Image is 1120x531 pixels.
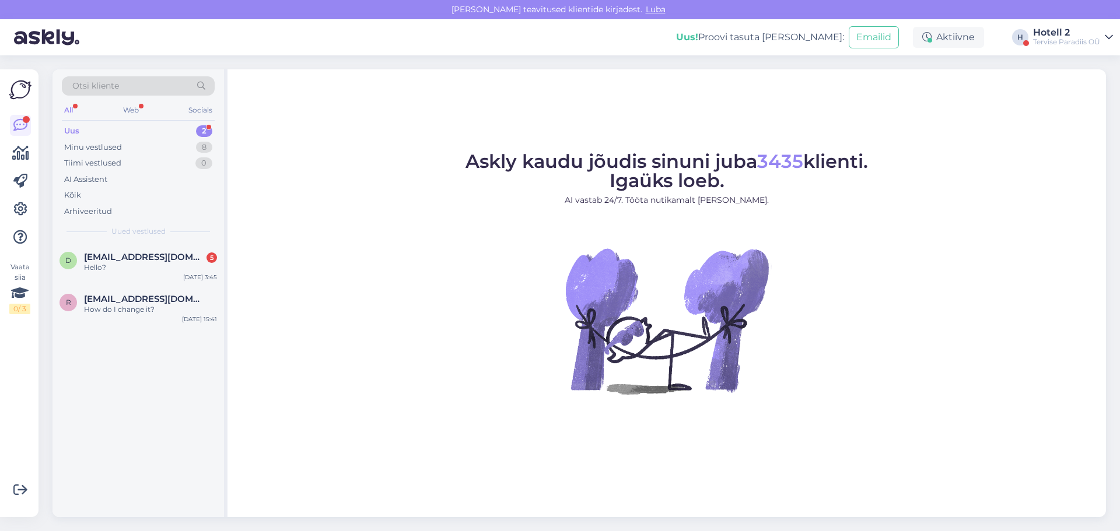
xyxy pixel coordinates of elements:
[913,27,984,48] div: Aktiivne
[64,206,112,217] div: Arhiveeritud
[64,174,107,185] div: AI Assistent
[64,189,81,201] div: Kõik
[642,4,669,15] span: Luba
[757,150,803,173] span: 3435
[66,298,71,307] span: r
[196,125,212,137] div: 2
[1033,28,1100,37] div: Hotell 2
[196,142,212,153] div: 8
[84,252,205,262] span: djekimov6669@gmail.com
[65,256,71,265] span: d
[195,157,212,169] div: 0
[1033,37,1100,47] div: Tervise Paradiis OÜ
[64,125,79,137] div: Uus
[676,31,698,43] b: Uus!
[466,150,868,192] span: Askly kaudu jõudis sinuni juba klienti. Igaüks loeb.
[186,103,215,118] div: Socials
[562,216,772,425] img: No Chat active
[84,304,217,315] div: How do I change it?
[1012,29,1028,45] div: H
[182,315,217,323] div: [DATE] 15:41
[62,103,75,118] div: All
[466,194,868,206] p: AI vastab 24/7. Tööta nutikamalt [PERSON_NAME].
[64,142,122,153] div: Minu vestlused
[121,103,141,118] div: Web
[9,79,32,101] img: Askly Logo
[111,226,166,237] span: Uued vestlused
[206,252,217,263] div: 5
[64,157,121,169] div: Tiimi vestlused
[1033,28,1113,47] a: Hotell 2Tervise Paradiis OÜ
[676,30,844,44] div: Proovi tasuta [PERSON_NAME]:
[84,294,205,304] span: rosscsmith@outlook.com
[72,80,119,92] span: Otsi kliente
[183,273,217,282] div: [DATE] 3:45
[9,262,30,314] div: Vaata siia
[849,26,899,48] button: Emailid
[9,304,30,314] div: 0 / 3
[84,262,217,273] div: Hello?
